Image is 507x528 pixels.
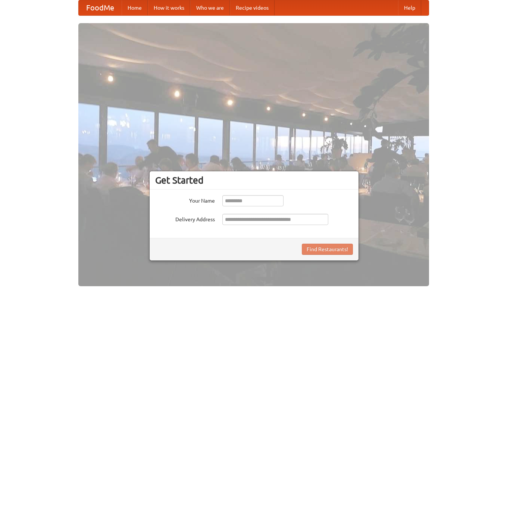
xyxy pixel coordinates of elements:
[155,195,215,204] label: Your Name
[230,0,275,15] a: Recipe videos
[302,244,353,255] button: Find Restaurants!
[155,175,353,186] h3: Get Started
[122,0,148,15] a: Home
[148,0,190,15] a: How it works
[190,0,230,15] a: Who we are
[398,0,421,15] a: Help
[155,214,215,223] label: Delivery Address
[79,0,122,15] a: FoodMe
